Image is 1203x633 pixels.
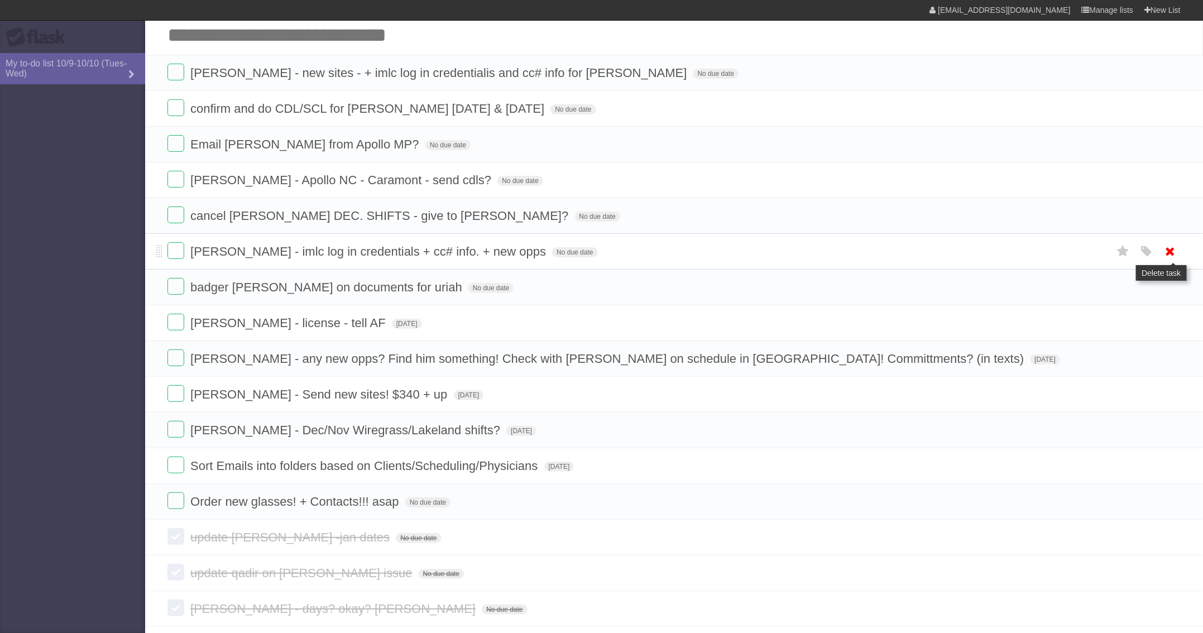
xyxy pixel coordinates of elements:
[190,66,689,80] span: [PERSON_NAME] - new sites - + imlc log in credentialis and cc# info for [PERSON_NAME]
[167,135,184,152] label: Done
[1031,354,1061,365] span: [DATE]
[419,569,464,579] span: No due date
[190,280,465,294] span: badger [PERSON_NAME] on documents for uriah
[190,566,415,580] span: update qadir on [PERSON_NAME] issue
[190,495,402,509] span: Order new glasses! + Contacts!!! asap
[167,99,184,116] label: Done
[167,64,184,80] label: Done
[482,605,527,615] span: No due date
[552,247,597,257] span: No due date
[167,600,184,616] label: Done
[190,530,392,544] span: update [PERSON_NAME] -jan dates
[575,212,620,222] span: No due date
[190,316,389,330] span: [PERSON_NAME] - license - tell AF
[190,459,540,473] span: Sort Emails into folders based on Clients/Scheduling/Physicians
[190,602,478,616] span: [PERSON_NAME] - days? okay? [PERSON_NAME]
[506,426,536,436] span: [DATE]
[425,140,471,150] span: No due date
[190,423,503,437] span: [PERSON_NAME] - Dec/Nov Wiregrass/Lakeland shifts?
[167,492,184,509] label: Done
[190,173,494,187] span: [PERSON_NAME] - Apollo NC - Caramont - send cdls?
[167,457,184,473] label: Done
[167,528,184,545] label: Done
[693,69,739,79] span: No due date
[167,349,184,366] label: Done
[544,462,574,472] span: [DATE]
[190,244,549,258] span: [PERSON_NAME] - imlc log in credentials + cc# info. + new opps
[454,390,484,400] span: [DATE]
[167,564,184,581] label: Done
[468,283,514,293] span: No due date
[550,104,596,114] span: No due date
[190,209,571,223] span: cancel [PERSON_NAME] DEC. SHIFTS - give to [PERSON_NAME]?
[167,242,184,259] label: Done
[167,385,184,402] label: Done
[190,137,422,151] span: Email [PERSON_NAME] from Apollo MP?
[167,314,184,330] label: Done
[167,278,184,295] label: Done
[497,176,543,186] span: No due date
[190,387,450,401] span: [PERSON_NAME] - Send new sites! $340 + up
[392,319,422,329] span: [DATE]
[6,27,73,47] div: Flask
[1113,242,1134,261] label: Star task
[167,207,184,223] label: Done
[167,171,184,188] label: Done
[190,102,547,116] span: confirm and do CDL/SCL for [PERSON_NAME] [DATE] & [DATE]
[167,421,184,438] label: Done
[405,497,450,507] span: No due date
[190,352,1027,366] span: [PERSON_NAME] - any new opps? Find him something! Check with [PERSON_NAME] on schedule in [GEOGRA...
[396,533,441,543] span: No due date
